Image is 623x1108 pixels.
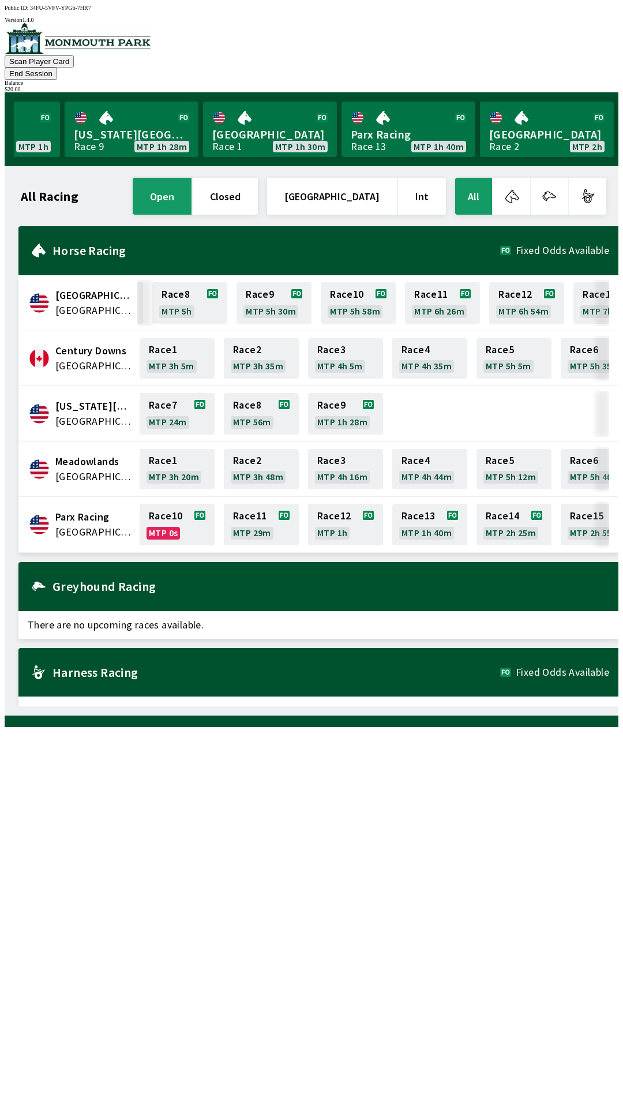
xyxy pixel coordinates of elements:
[401,361,452,370] span: MTP 4h 35m
[351,142,386,151] div: Race 13
[392,338,467,379] a: Race4MTP 4h 35m
[233,345,261,354] span: Race 2
[193,178,258,215] button: closed
[233,361,283,370] span: MTP 3h 35m
[224,393,299,435] a: Race8MTP 56m
[149,511,182,521] span: Race 10
[140,393,215,435] a: Race7MTP 24m
[317,345,346,354] span: Race 3
[18,697,618,724] span: There are no upcoming races available.
[233,472,283,481] span: MTP 3h 48m
[516,246,609,255] span: Fixed Odds Available
[401,511,435,521] span: Race 13
[498,290,532,299] span: Race 12
[149,528,178,537] span: MTP 0s
[476,504,551,545] a: Race14MTP 2h 25m
[52,668,500,677] h2: Harness Racing
[30,5,91,11] span: 34FU-5VFV-YPG6-7HR7
[140,449,215,489] a: Race1MTP 3h 20m
[52,246,500,255] h2: Horse Racing
[5,55,74,68] button: Scan Player Card
[486,345,514,354] span: Race 5
[480,102,614,157] a: [GEOGRAPHIC_DATA]Race 2MTP 2h
[267,178,397,215] button: [GEOGRAPHIC_DATA]
[321,282,396,324] a: Race10MTP 5h 58m
[317,528,347,537] span: MTP 1h
[224,338,299,379] a: Race2MTP 3h 35m
[455,178,492,215] button: All
[486,361,531,370] span: MTP 5h 5m
[330,290,363,299] span: Race 10
[414,142,464,151] span: MTP 1h 40m
[5,86,618,92] div: $ 20.00
[570,528,620,537] span: MTP 2h 55m
[401,456,430,465] span: Race 4
[317,511,351,521] span: Race 12
[5,5,618,11] div: Public ID:
[583,290,616,299] span: Race 13
[5,68,57,80] button: End Session
[489,127,605,142] span: [GEOGRAPHIC_DATA]
[55,303,133,318] span: United States
[317,361,363,370] span: MTP 4h 5m
[55,358,133,373] span: Canada
[212,142,242,151] div: Race 1
[233,528,271,537] span: MTP 29m
[570,345,598,354] span: Race 6
[133,178,192,215] button: open
[317,472,367,481] span: MTP 4h 16m
[392,504,467,545] a: Race13MTP 1h 40m
[149,456,177,465] span: Race 1
[317,400,346,410] span: Race 9
[149,400,177,410] span: Race 7
[317,456,346,465] span: Race 3
[308,393,383,435] a: Race9MTP 1h 28m
[224,449,299,489] a: Race2MTP 3h 48m
[392,449,467,489] a: Race4MTP 4h 44m
[203,102,337,157] a: [GEOGRAPHIC_DATA]Race 1MTP 1h 30m
[149,345,177,354] span: Race 1
[74,127,189,142] span: [US_STATE][GEOGRAPHIC_DATA]
[55,469,133,484] span: United States
[572,142,602,151] span: MTP 2h
[224,504,299,545] a: Race11MTP 29m
[212,127,328,142] span: [GEOGRAPHIC_DATA]
[233,511,267,521] span: Race 11
[5,80,618,86] div: Balance
[401,528,452,537] span: MTP 1h 40m
[486,472,536,481] span: MTP 5h 12m
[137,142,187,151] span: MTP 1h 28m
[18,142,48,151] span: MTP 1h
[5,17,618,23] div: Version 1.4.0
[18,611,618,639] span: There are no upcoming races available.
[162,290,190,299] span: Race 8
[149,417,187,426] span: MTP 24m
[149,361,194,370] span: MTP 3h 5m
[498,306,549,316] span: MTP 6h 54m
[233,400,261,410] span: Race 8
[140,338,215,379] a: Race1MTP 3h 5m
[5,23,151,54] img: venue logo
[237,282,311,324] a: Race9MTP 5h 30m
[55,510,133,525] span: Parx Racing
[152,282,227,324] a: Race8MTP 5h
[162,306,192,316] span: MTP 5h
[55,288,133,303] span: Canterbury Park
[476,338,551,379] a: Race5MTP 5h 5m
[486,528,536,537] span: MTP 2h 25m
[55,525,133,540] span: United States
[55,454,133,469] span: Meadowlands
[21,192,78,201] h1: All Racing
[330,306,380,316] span: MTP 5h 58m
[570,472,620,481] span: MTP 5h 40m
[401,345,430,354] span: Race 4
[74,142,104,151] div: Race 9
[570,361,620,370] span: MTP 5h 35m
[55,343,133,358] span: Century Downs
[405,282,480,324] a: Race11MTP 6h 26m
[351,127,466,142] span: Parx Racing
[476,449,551,489] a: Race5MTP 5h 12m
[489,142,519,151] div: Race 2
[233,417,271,426] span: MTP 56m
[308,449,383,489] a: Race3MTP 4h 16m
